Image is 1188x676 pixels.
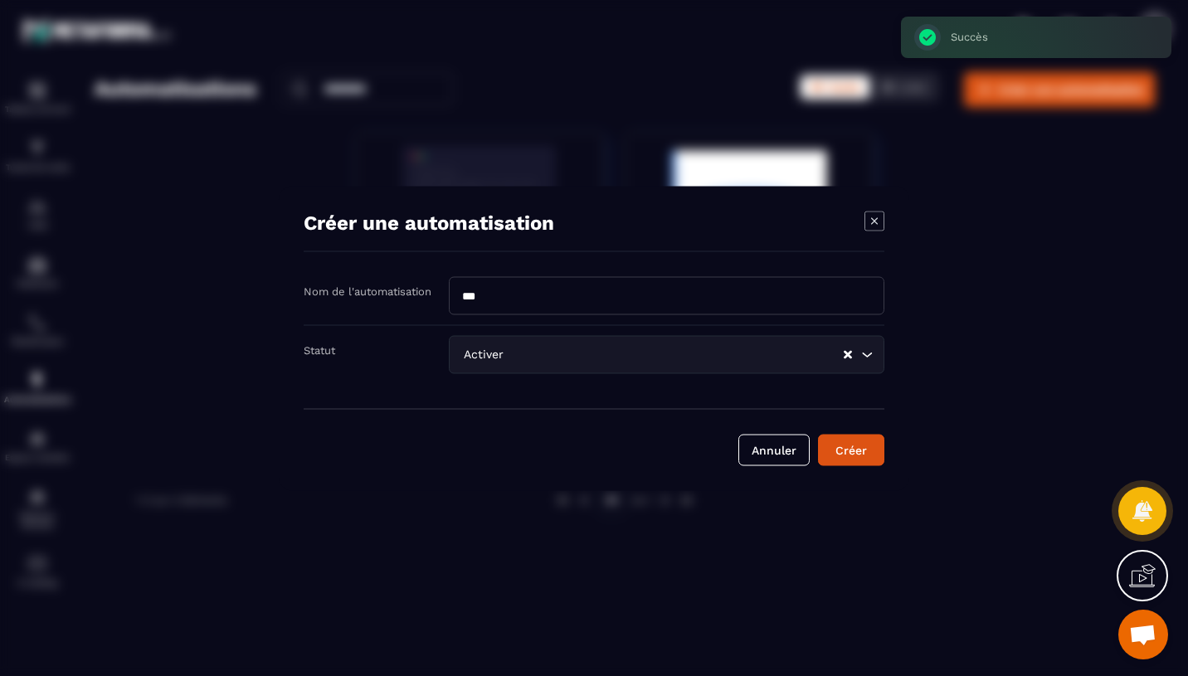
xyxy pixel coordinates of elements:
[507,345,842,363] input: Search for option
[818,434,884,465] button: Créer
[304,211,554,234] h4: Créer une automatisation
[844,348,852,361] button: Clear Selected
[304,343,335,356] label: Statut
[460,345,507,363] span: Activer
[304,285,431,297] label: Nom de l'automatisation
[1118,610,1168,659] a: Ouvrir le chat
[449,335,884,373] div: Search for option
[738,434,810,465] button: Annuler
